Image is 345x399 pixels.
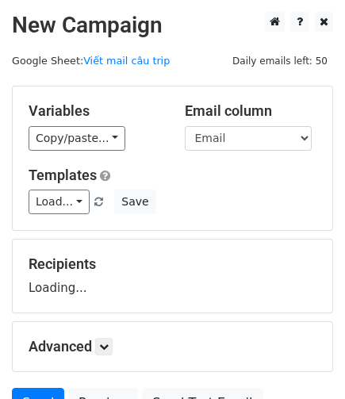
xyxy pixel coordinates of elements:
[29,126,125,151] a: Copy/paste...
[12,55,170,67] small: Google Sheet:
[29,190,90,214] a: Load...
[29,255,316,273] h5: Recipients
[29,338,316,355] h5: Advanced
[227,52,333,70] span: Daily emails left: 50
[114,190,155,214] button: Save
[29,255,316,297] div: Loading...
[227,55,333,67] a: Daily emails left: 50
[29,167,97,183] a: Templates
[83,55,170,67] a: Viết mail câu trip
[29,102,161,120] h5: Variables
[12,12,333,39] h2: New Campaign
[185,102,317,120] h5: Email column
